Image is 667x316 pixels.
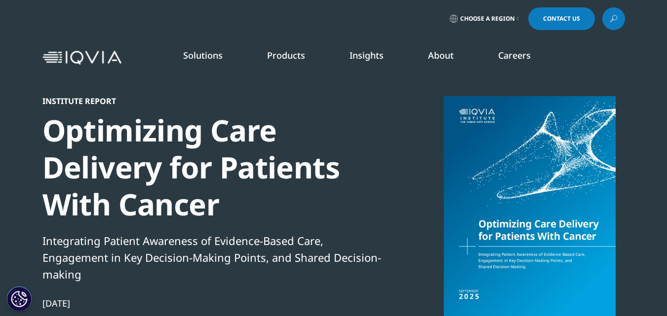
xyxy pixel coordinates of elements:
[460,15,515,23] span: Choose a Region
[7,286,32,311] button: Cookies Settings
[498,49,531,61] a: Careers
[42,232,381,282] div: Integrating Patient Awareness of Evidence-Based Care, Engagement in Key Decision-Making Points, a...
[42,297,381,309] div: [DATE]
[528,7,595,30] a: Contact Us
[350,49,384,61] a: Insights
[42,112,381,223] div: Optimizing Care Delivery for Patients With Cancer
[42,96,381,106] div: Institute Report
[428,49,454,61] a: About
[183,49,223,61] a: Solutions
[543,16,580,22] span: Contact Us
[42,51,121,65] img: IQVIA Healthcare Information Technology and Pharma Clinical Research Company
[125,35,625,81] nav: Primary
[267,49,305,61] a: Products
